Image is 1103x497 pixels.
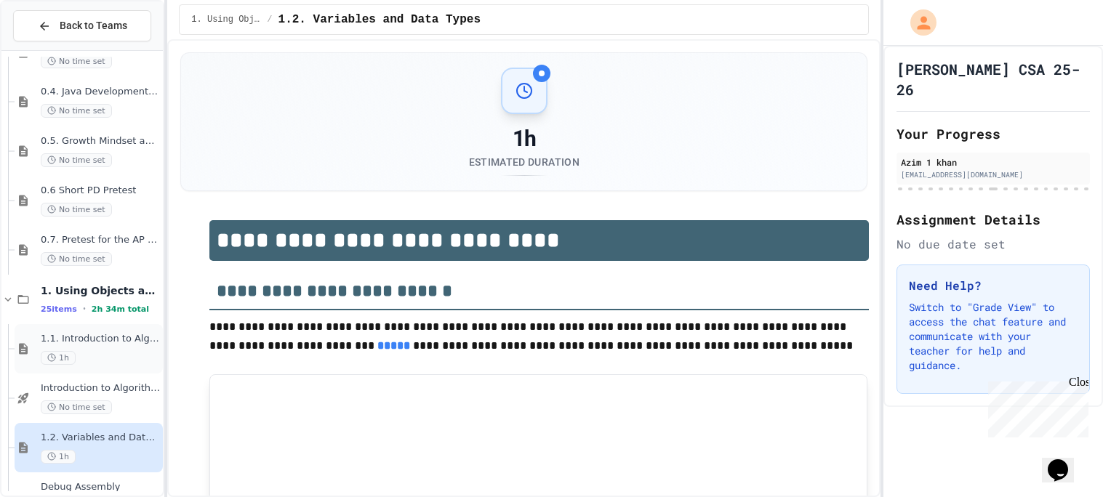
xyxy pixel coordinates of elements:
[897,124,1090,144] h2: Your Progress
[41,153,112,167] span: No time set
[901,169,1086,180] div: [EMAIL_ADDRESS][DOMAIN_NAME]
[901,155,1086,169] div: Azim 1 khan
[13,10,151,41] button: Back to Teams
[41,432,160,444] span: 1.2. Variables and Data Types
[41,135,160,148] span: 0.5. Growth Mindset and Pair Programming
[41,203,112,217] span: No time set
[41,284,160,297] span: 1. Using Objects and Methods
[41,234,160,246] span: 0.7. Pretest for the AP CSA Exam
[41,86,160,98] span: 0.4. Java Development Environments
[897,209,1090,230] h2: Assignment Details
[278,11,481,28] span: 1.2. Variables and Data Types
[267,14,272,25] span: /
[469,155,579,169] div: Estimated Duration
[60,18,127,33] span: Back to Teams
[895,6,940,39] div: My Account
[909,277,1078,294] h3: Need Help?
[897,235,1090,253] div: No due date set
[41,104,112,118] span: No time set
[1042,439,1088,482] iframe: chat widget
[41,54,112,68] span: No time set
[92,304,149,314] span: 2h 34m total
[41,185,160,197] span: 0.6 Short PD Pretest
[41,252,112,266] span: No time set
[191,14,261,25] span: 1. Using Objects and Methods
[982,376,1088,437] iframe: chat widget
[41,382,160,395] span: Introduction to Algorithms, Programming, and Compilers
[41,304,77,314] span: 25 items
[41,450,76,464] span: 1h
[41,481,160,493] span: Debug Assembly
[83,303,86,315] span: •
[41,333,160,345] span: 1.1. Introduction to Algorithms, Programming, and Compilers
[41,351,76,365] span: 1h
[897,59,1090,100] h1: [PERSON_NAME] CSA 25-26
[6,6,100,92] div: Chat with us now!Close
[909,300,1078,373] p: Switch to "Grade View" to access the chat feature and communicate with your teacher for help and ...
[41,400,112,414] span: No time set
[469,126,579,152] div: 1h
